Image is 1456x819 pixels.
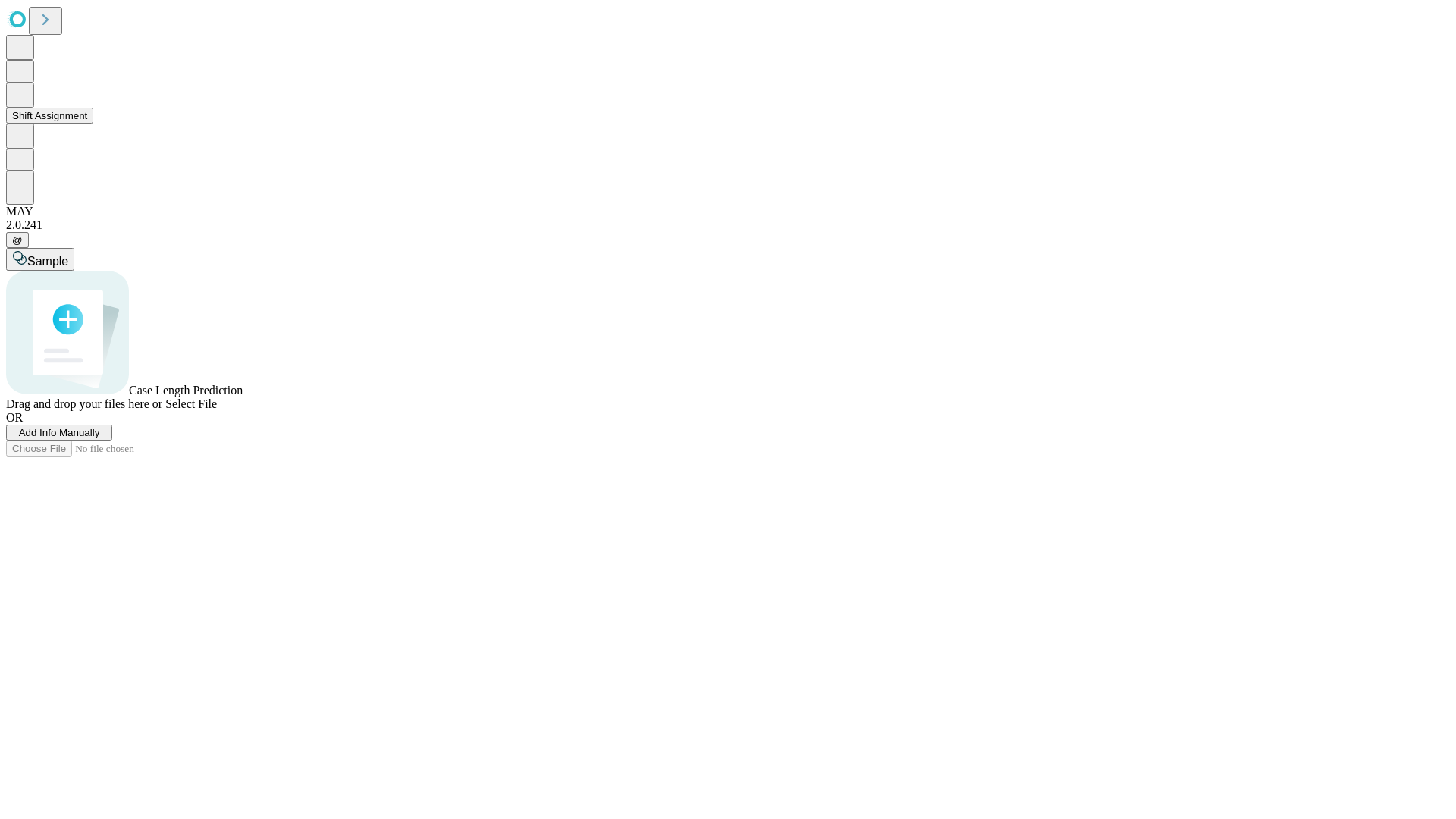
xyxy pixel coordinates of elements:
[6,205,1450,218] div: MAY
[6,397,162,410] span: Drag and drop your files here or
[6,411,23,424] span: OR
[165,397,217,410] span: Select File
[19,427,100,438] span: Add Info Manually
[6,232,29,248] button: @
[27,255,68,268] span: Sample
[6,108,93,124] button: Shift Assignment
[6,218,1450,232] div: 2.0.241
[6,425,112,441] button: Add Info Manually
[6,248,74,271] button: Sample
[12,234,23,246] span: @
[129,384,243,397] span: Case Length Prediction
